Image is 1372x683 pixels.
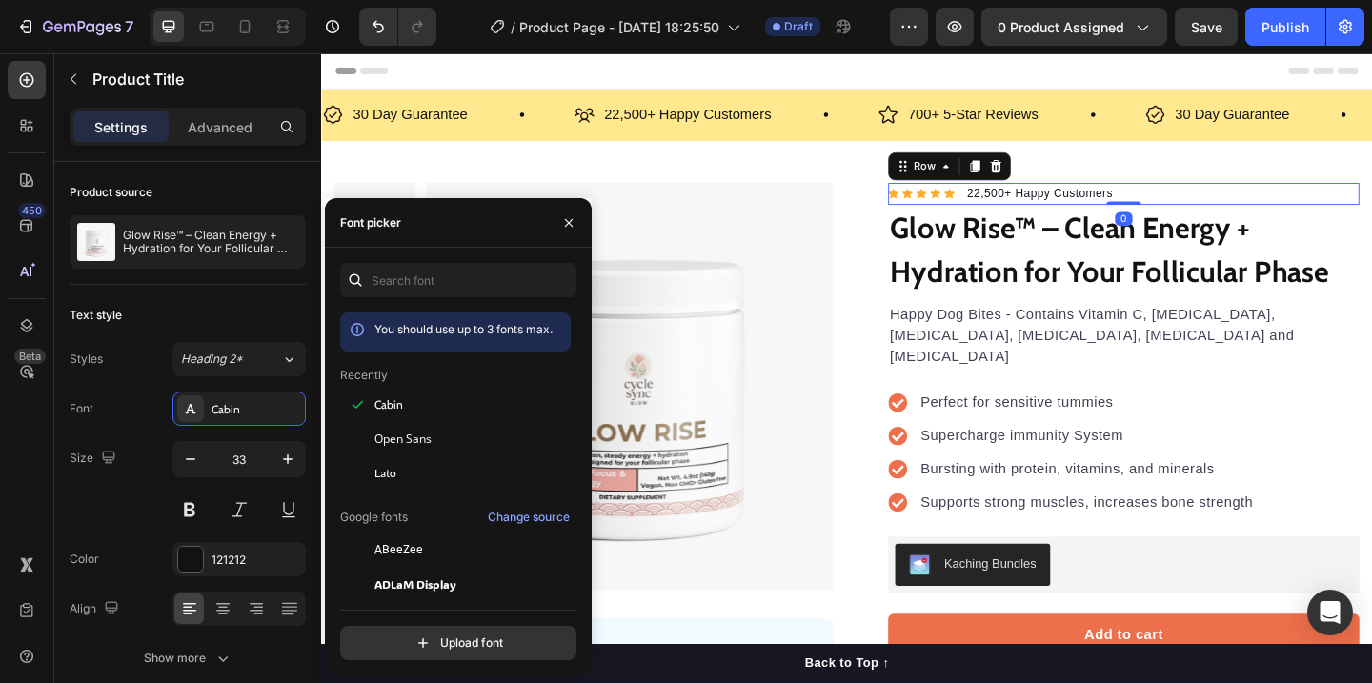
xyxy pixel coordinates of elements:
p: Glow Rise™ – Clean Energy + Hydration for Your Follicular Phase [123,229,298,255]
div: Open Intercom Messenger [1307,590,1353,635]
div: Color [70,551,99,568]
div: Styles [70,351,103,368]
div: Font picker [340,214,401,231]
div: Beta [14,349,46,364]
p: Supports strong muscles, increases bone strength [652,477,1014,500]
div: 450 [18,203,46,218]
p: Google fonts [340,509,408,526]
p: Product Title [92,68,298,90]
div: Show more [144,649,232,668]
button: 0 product assigned [981,8,1167,46]
button: Change source [487,506,571,529]
p: Advanced [188,117,252,137]
button: Show more [70,641,306,675]
input: Search font [340,263,576,297]
div: Size [70,446,120,472]
span: ADLaM Display [374,575,456,593]
div: Font [70,400,93,417]
span: Heading 2* [181,351,243,368]
span: ABeeZee [374,541,423,558]
div: Back to Top ↑ [526,653,617,673]
button: Kaching Bundles [624,533,793,579]
span: 0 product assigned [998,17,1124,37]
h1: Glow Rise™ – Clean Energy + Hydration for Your Follicular Phase [616,165,1129,263]
p: Bursting with protein, vitamins, and minerals [652,441,1014,464]
p: 22,500+ Happy Customers [702,143,861,162]
span: Lato [374,465,396,482]
p: Recently [340,367,388,384]
div: Add to cart [830,621,916,644]
p: 30 Day Guarantee [929,53,1054,81]
span: / [511,17,515,37]
div: 121212 [212,552,301,569]
img: KachingBundles.png [639,545,662,568]
p: 700+ 5-Star Reviews [638,53,780,81]
div: Row [640,114,672,131]
p: 7 [125,15,133,38]
div: Change source [488,509,570,526]
span: Draft [784,18,813,35]
iframe: Design area [321,53,1372,683]
button: Publish [1245,8,1325,46]
div: Publish [1261,17,1309,37]
button: Upload font [340,626,576,660]
span: You should use up to 3 fonts max. [374,322,553,336]
button: Add to cart [616,610,1129,655]
div: 0 [863,172,882,188]
p: Settings [94,117,148,137]
div: Product source [70,184,152,201]
div: Undo/Redo [359,8,436,46]
button: Heading 2* [172,342,306,376]
span: Cabin [374,396,403,413]
p: Perfect for sensitive tummies [652,369,1014,392]
span: Product Page - [DATE] 18:25:50 [519,17,719,37]
div: Text style [70,307,122,324]
p: Supercharge immunity System [652,405,1014,428]
span: Save [1191,19,1222,35]
div: Upload font [414,633,503,653]
img: product feature img [77,223,115,261]
div: Cabin [212,401,301,418]
span: Open Sans [374,431,432,448]
p: Happy Dog Bites - Contains Vitamin C, [MEDICAL_DATA], [MEDICAL_DATA], [MEDICAL_DATA], [MEDICAL_DA... [618,272,1127,341]
div: Align [70,596,123,622]
button: Save [1175,8,1238,46]
div: Kaching Bundles [677,545,777,565]
button: 7 [8,8,142,46]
